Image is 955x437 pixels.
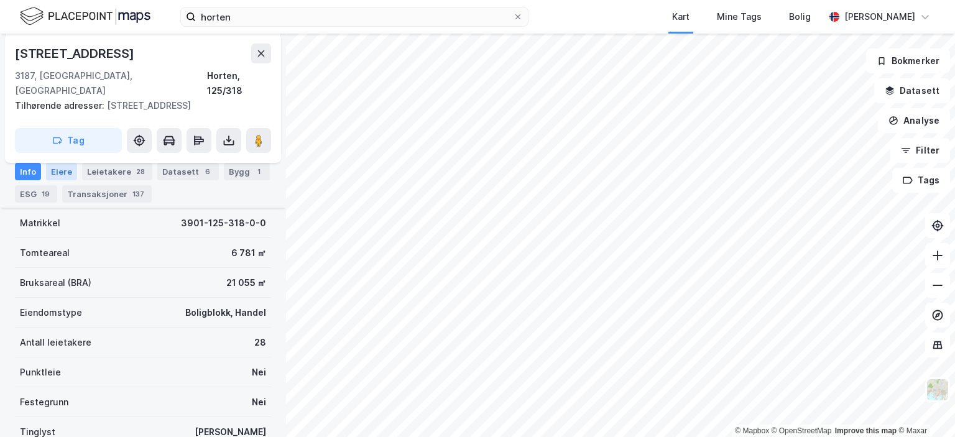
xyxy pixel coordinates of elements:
[15,128,122,153] button: Tag
[866,48,950,73] button: Bokmerker
[252,165,265,178] div: 1
[835,426,897,435] a: Improve this map
[20,246,70,260] div: Tomteareal
[890,138,950,163] button: Filter
[20,6,150,27] img: logo.f888ab2527a4732fd821a326f86c7f29.svg
[20,335,91,350] div: Antall leietakere
[224,163,270,180] div: Bygg
[20,275,91,290] div: Bruksareal (BRA)
[717,9,762,24] div: Mine Tags
[878,108,950,133] button: Analyse
[196,7,513,26] input: Søk på adresse, matrikkel, gårdeiere, leietakere eller personer
[735,426,769,435] a: Mapbox
[185,305,266,320] div: Boligblokk, Handel
[181,216,266,231] div: 3901-125-318-0-0
[231,246,266,260] div: 6 781 ㎡
[201,165,214,178] div: 6
[15,98,261,113] div: [STREET_ADDRESS]
[20,216,60,231] div: Matrikkel
[20,395,68,410] div: Festegrunn
[844,9,915,24] div: [PERSON_NAME]
[134,165,147,178] div: 28
[892,168,950,193] button: Tags
[254,335,266,350] div: 28
[46,163,77,180] div: Eiere
[672,9,690,24] div: Kart
[15,163,41,180] div: Info
[130,188,147,200] div: 137
[82,163,152,180] div: Leietakere
[39,188,52,200] div: 19
[252,395,266,410] div: Nei
[226,275,266,290] div: 21 055 ㎡
[789,9,811,24] div: Bolig
[893,377,955,437] iframe: Chat Widget
[15,100,107,111] span: Tilhørende adresser:
[874,78,950,103] button: Datasett
[15,68,207,98] div: 3187, [GEOGRAPHIC_DATA], [GEOGRAPHIC_DATA]
[15,44,137,63] div: [STREET_ADDRESS]
[252,365,266,380] div: Nei
[20,305,82,320] div: Eiendomstype
[15,185,57,203] div: ESG
[20,365,61,380] div: Punktleie
[62,185,152,203] div: Transaksjoner
[207,68,271,98] div: Horten, 125/318
[772,426,832,435] a: OpenStreetMap
[157,163,219,180] div: Datasett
